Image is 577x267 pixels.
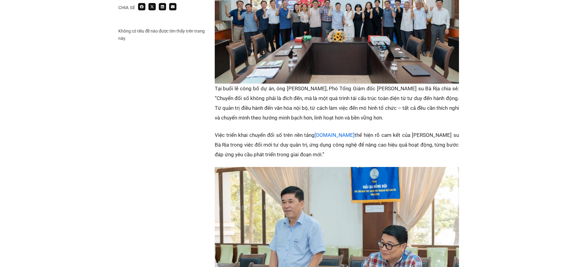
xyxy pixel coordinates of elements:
p: Tại buổi lễ công bố dự án, ông [PERSON_NAME], Phó Tổng Giám đốc [PERSON_NAME] su Bà Rịa chia sẻ: ... [215,84,459,123]
a: [DOMAIN_NAME] [315,132,355,138]
div: Không có tiêu đề nào được tìm thấy trên trang này. [118,27,209,42]
div: Share on email [169,3,176,10]
div: Share on facebook [138,3,145,10]
div: Share on x-twitter [148,3,156,10]
div: Share on linkedin [159,3,166,10]
p: Việc triển khai chuyển đổi số trên nền tảng thể hiện rõ cam kết của [PERSON_NAME] su Bà Rịa trong... [215,130,459,159]
div: Chia sẻ [118,5,135,10]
